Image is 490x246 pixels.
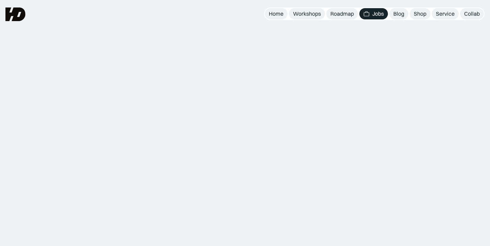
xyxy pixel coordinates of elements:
[359,8,388,19] a: Jobs
[330,10,354,17] div: Roadmap
[432,8,459,19] a: Service
[269,10,283,17] div: Home
[372,10,384,17] div: Jobs
[293,10,321,17] div: Workshops
[414,10,426,17] div: Shop
[464,10,480,17] div: Collab
[393,10,404,17] div: Blog
[289,8,325,19] a: Workshops
[389,8,408,19] a: Blog
[265,8,288,19] a: Home
[460,8,484,19] a: Collab
[410,8,430,19] a: Shop
[436,10,455,17] div: Service
[326,8,358,19] a: Roadmap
